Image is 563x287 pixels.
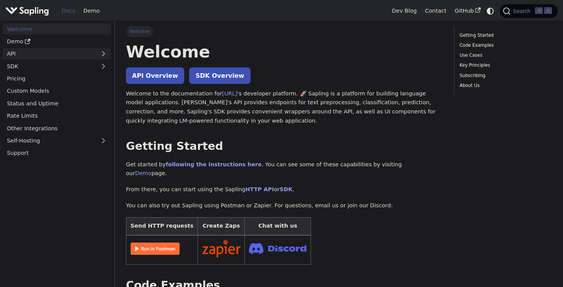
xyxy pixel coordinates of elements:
a: Demo [79,5,104,17]
button: Expand sidebar category 'SDK' [96,61,111,72]
p: From there, you can start using the Sapling or . [126,185,443,194]
a: Dev Blog [388,5,421,17]
a: SDK [280,186,292,192]
a: Use Cases [460,52,549,59]
a: Welcome [3,23,111,34]
a: API [3,48,96,59]
p: Welcome to the documentation for 's developer platform. 🚀 Sapling is a platform for building lang... [126,89,443,126]
a: About Us [460,82,549,89]
a: Sapling.ai [5,5,52,16]
a: Key Principles [460,62,549,69]
th: Chat with us [245,217,311,235]
p: You can also try out Sapling using Postman or Zapier. For questions, email us or join our Discord: [126,201,443,210]
h1: Welcome [126,41,443,62]
span: Welcome [126,26,153,37]
img: Sapling.ai [5,5,49,16]
a: Contact [421,5,451,17]
span: Search [511,8,535,14]
a: HTTP API [245,186,274,192]
a: Demo [135,170,152,176]
a: Demo [3,36,111,47]
th: Create Zaps [198,217,245,235]
img: Connect in Zapier [202,240,241,257]
a: Status and Uptime [3,98,111,109]
th: Send HTTP requests [126,217,198,235]
nav: Breadcrumbs [126,26,443,37]
img: Run in Postman [131,243,180,255]
img: Join Discord [249,241,306,256]
a: Custom Models [3,85,111,97]
a: SDK Overview [189,67,250,84]
a: Rate Limits [3,110,111,121]
button: Expand sidebar category 'API' [96,48,111,59]
a: GitHub [450,5,484,17]
a: Support [3,148,111,159]
button: Switch between dark and light mode (currently system mode) [485,5,496,16]
a: Subscribing [460,72,549,79]
a: Other Integrations [3,123,111,134]
a: API Overview [126,67,184,84]
a: Self-Hosting [3,135,111,146]
p: Get started by . You can see some of these capabilities by visiting our page. [126,160,443,179]
a: Getting Started [460,32,549,39]
a: Code Examples [460,42,549,49]
a: following the instructions here [166,161,262,167]
a: SDK [3,61,96,72]
h2: Getting Started [126,139,443,153]
a: Pricing [3,73,111,84]
a: Docs [57,5,79,17]
kbd: K [544,7,552,14]
kbd: ⌘ [535,7,543,14]
button: Search (Command+K) [500,4,557,18]
a: [URL] [222,90,237,97]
